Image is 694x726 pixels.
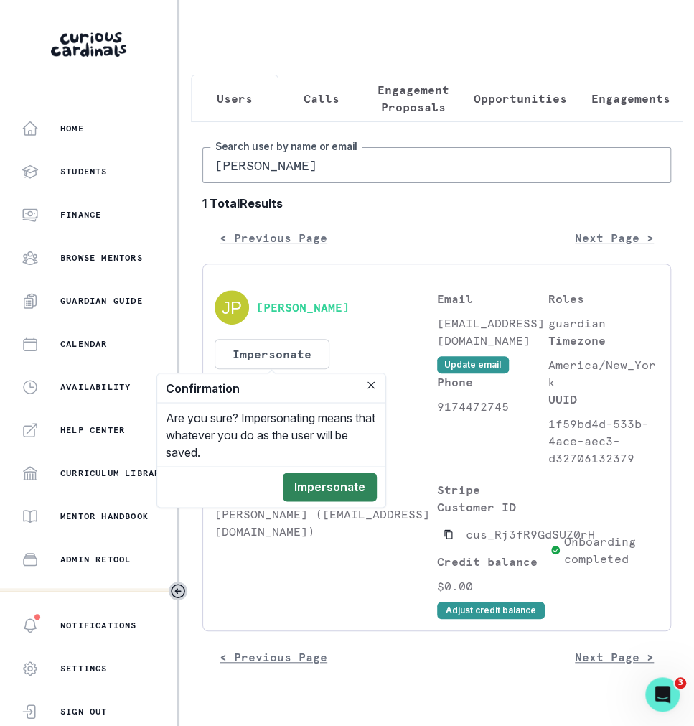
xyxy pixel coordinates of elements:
[256,300,350,315] button: [PERSON_NAME]
[215,339,329,369] button: Impersonate
[60,209,101,220] p: Finance
[437,315,548,349] p: [EMAIL_ADDRESS][DOMAIN_NAME]
[60,295,143,307] p: Guardian Guide
[548,290,659,307] p: Roles
[675,677,686,689] span: 3
[437,577,545,595] p: $0.00
[591,90,670,107] p: Engagements
[60,424,125,436] p: Help Center
[437,356,509,373] button: Update email
[378,81,449,116] p: Engagement Proposals
[51,32,126,57] img: Curious Cardinals Logo
[362,376,380,394] button: Close
[437,373,548,391] p: Phone
[437,481,545,516] p: Stripe Customer ID
[466,526,595,543] p: cus_Rj3fR9GdSUZ0rH
[60,123,84,134] p: Home
[283,473,377,501] button: Impersonate
[548,356,659,391] p: America/New_York
[60,166,108,177] p: Students
[60,252,143,264] p: Browse Mentors
[437,398,548,415] p: 9174472745
[60,467,167,479] p: Curriculum Library
[60,706,108,717] p: Sign Out
[437,602,545,619] button: Adjust credit balance
[558,643,671,671] button: Next Page >
[60,511,149,522] p: Mentor Handbook
[548,391,659,408] p: UUID
[645,677,680,712] iframe: Intercom live chat
[202,643,344,671] button: < Previous Page
[563,533,659,567] p: Onboarding completed
[558,223,671,252] button: Next Page >
[169,582,187,600] button: Toggle sidebar
[157,373,385,403] header: Confirmation
[474,90,567,107] p: Opportunities
[548,332,659,349] p: Timezone
[437,290,548,307] p: Email
[437,553,545,570] p: Credit balance
[202,195,671,212] b: 1 Total Results
[60,663,108,674] p: Settings
[215,506,437,540] p: [PERSON_NAME] ([EMAIL_ADDRESS][DOMAIN_NAME])
[202,223,344,252] button: < Previous Page
[60,338,108,350] p: Calendar
[60,620,137,631] p: Notifications
[215,290,249,325] img: svg
[60,381,131,393] p: Availability
[437,523,460,546] button: Copied to clipboard
[304,90,339,107] p: Calls
[157,403,385,466] div: Are you sure? Impersonating means that whatever you do as the user will be saved.
[548,415,659,467] p: 1f59bd4d-533b-4ace-aec3-d32706132379
[217,90,253,107] p: Users
[548,315,659,332] p: guardian
[60,554,131,565] p: Admin Retool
